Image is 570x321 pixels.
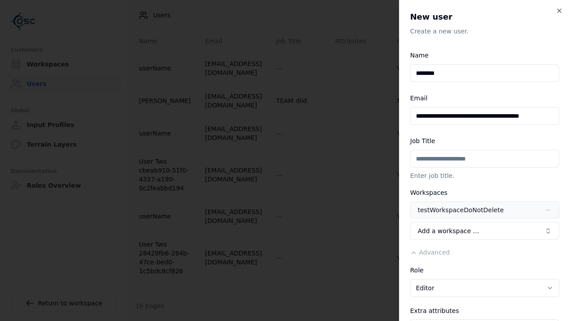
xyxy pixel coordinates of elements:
div: Extra attributes [410,308,559,314]
p: Enter job title. [410,171,559,180]
label: Job Title [410,137,435,144]
button: Advanced [410,248,450,257]
label: Role [410,267,423,274]
span: Advanced [419,249,450,256]
span: Add a workspace … [418,226,479,235]
h2: New user [410,11,559,23]
div: testWorkspaceDoNotDelete [418,206,504,214]
label: Workspaces [410,189,448,196]
label: Name [410,52,428,59]
label: Email [410,95,427,102]
p: Create a new user. [410,27,559,36]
